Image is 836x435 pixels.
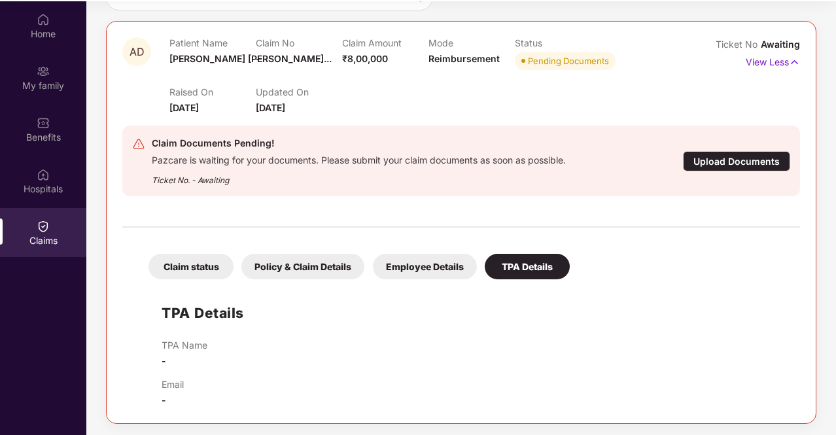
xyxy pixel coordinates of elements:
[152,166,566,186] div: Ticket No. - Awaiting
[428,37,515,48] p: Mode
[162,394,166,406] span: -
[716,39,761,50] span: Ticket No
[152,151,566,166] div: Pazcare is waiting for your documents. Please submit your claim documents as soon as possible.
[789,55,800,69] img: svg+xml;base64,PHN2ZyB4bWxucz0iaHR0cDovL3d3dy53My5vcmcvMjAwMC9zdmciIHdpZHRoPSIxNyIgaGVpZ2h0PSIxNy...
[241,254,364,279] div: Policy & Claim Details
[37,65,50,78] img: svg+xml;base64,PHN2ZyB3aWR0aD0iMjAiIGhlaWdodD0iMjAiIHZpZXdCb3g9IjAgMCAyMCAyMCIgZmlsbD0ibm9uZSIgeG...
[761,39,800,50] span: Awaiting
[373,254,477,279] div: Employee Details
[169,53,332,64] span: [PERSON_NAME] [PERSON_NAME]...
[148,254,234,279] div: Claim status
[162,302,244,324] h1: TPA Details
[256,102,285,113] span: [DATE]
[342,53,388,64] span: ₹8,00,000
[37,13,50,26] img: svg+xml;base64,PHN2ZyBpZD0iSG9tZSIgeG1sbnM9Imh0dHA6Ly93d3cudzMub3JnLzIwMDAvc3ZnIiB3aWR0aD0iMjAiIG...
[130,46,145,58] span: AD
[256,53,260,64] span: -
[162,355,166,366] span: -
[342,37,428,48] p: Claim Amount
[683,151,790,171] div: Upload Documents
[169,37,256,48] p: Patient Name
[37,168,50,181] img: svg+xml;base64,PHN2ZyBpZD0iSG9zcGl0YWxzIiB4bWxucz0iaHR0cDovL3d3dy53My5vcmcvMjAwMC9zdmciIHdpZHRoPS...
[132,137,145,150] img: svg+xml;base64,PHN2ZyB4bWxucz0iaHR0cDovL3d3dy53My5vcmcvMjAwMC9zdmciIHdpZHRoPSIyNCIgaGVpZ2h0PSIyNC...
[528,54,609,67] div: Pending Documents
[169,102,199,113] span: [DATE]
[37,116,50,130] img: svg+xml;base64,PHN2ZyBpZD0iQmVuZWZpdHMiIHhtbG5zPSJodHRwOi8vd3d3LnczLm9yZy8yMDAwL3N2ZyIgd2lkdGg9Ij...
[485,254,570,279] div: TPA Details
[515,37,601,48] p: Status
[428,53,500,64] span: Reimbursement
[152,135,566,151] div: Claim Documents Pending!
[746,52,800,69] p: View Less
[162,379,184,390] p: Email
[37,220,50,233] img: svg+xml;base64,PHN2ZyBpZD0iQ2xhaW0iIHhtbG5zPSJodHRwOi8vd3d3LnczLm9yZy8yMDAwL3N2ZyIgd2lkdGg9IjIwIi...
[256,86,342,97] p: Updated On
[256,37,342,48] p: Claim No
[169,86,256,97] p: Raised On
[162,339,207,351] p: TPA Name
